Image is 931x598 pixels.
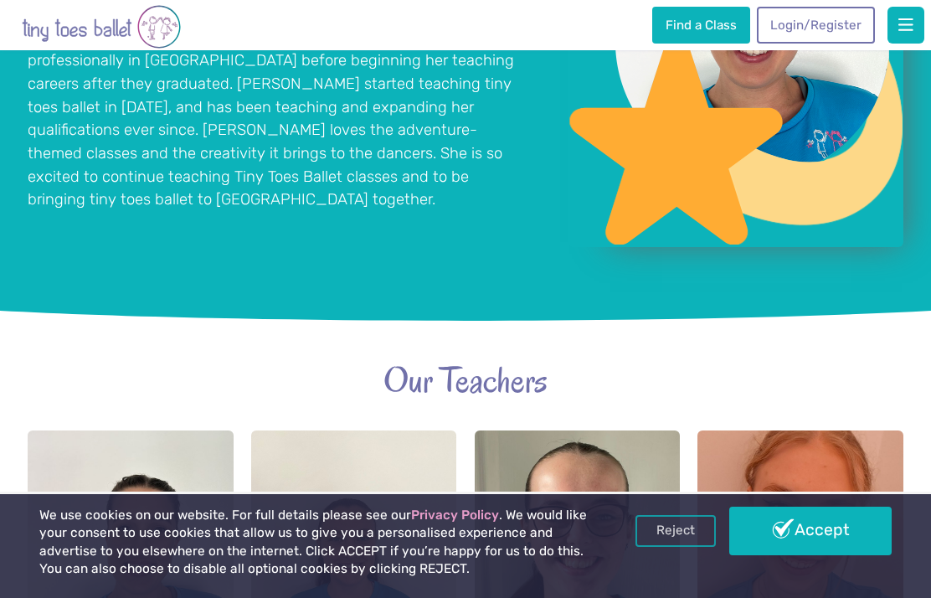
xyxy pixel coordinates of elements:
[652,7,749,44] a: Find a Class
[729,507,891,555] a: Accept
[22,3,181,50] img: tiny toes ballet
[39,507,593,579] p: We use cookies on our website. For full details please see our . We would like your consent to us...
[411,508,499,523] a: Privacy Policy
[28,358,903,404] h2: Our Teachers
[757,7,874,44] a: Login/Register
[635,515,716,547] a: Reject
